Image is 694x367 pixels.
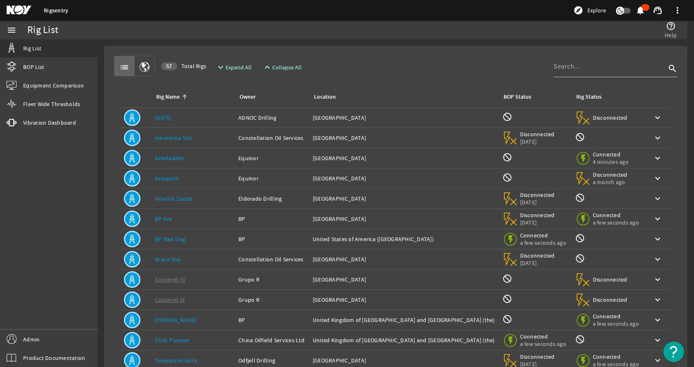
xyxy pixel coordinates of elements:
a: COSL Pioneer [155,336,189,344]
span: Admin [23,335,40,343]
mat-icon: keyboard_arrow_down [653,335,663,345]
span: Total Rigs [161,62,206,70]
span: Connected [593,151,629,158]
mat-icon: Rig Monitoring not available for this rig [575,334,585,344]
div: Equinor [238,174,306,182]
div: BOP Status [504,92,531,102]
div: [GEOGRAPHIC_DATA] [313,174,496,182]
mat-icon: keyboard_arrow_down [653,194,663,204]
span: a few seconds ago [520,340,566,348]
div: [GEOGRAPHIC_DATA] [313,194,496,203]
span: Expand All [226,63,252,71]
div: United Kingdom of [GEOGRAPHIC_DATA] and [GEOGRAPHIC_DATA] (the) [313,316,496,324]
mat-icon: keyboard_arrow_down [653,133,663,143]
div: BP [238,235,306,243]
span: [DATE] [520,138,555,145]
mat-icon: BOP Monitoring not available for this rig [502,274,512,284]
a: Amaralina Star [155,134,193,142]
mat-icon: keyboard_arrow_down [653,214,663,224]
div: BP [238,215,306,223]
mat-icon: keyboard_arrow_down [653,153,663,163]
mat-icon: keyboard_arrow_down [653,295,663,305]
span: [DATE] [520,219,555,226]
mat-icon: BOP Monitoring not available for this rig [502,152,512,162]
span: Rig List [23,44,41,52]
div: Rig Name [155,92,228,102]
span: 4 minutes ago [593,158,629,166]
span: Product Documentation [23,354,85,362]
span: Help [665,31,677,39]
mat-icon: keyboard_arrow_down [653,355,663,365]
div: [GEOGRAPHIC_DATA] [313,154,496,162]
span: [DATE] [520,259,555,267]
a: Askeladden [155,154,185,162]
a: Cantarell IV [155,296,185,303]
mat-icon: Rig Monitoring not available for this rig [575,233,585,243]
span: Disconnected [593,171,628,178]
span: Connected [520,333,566,340]
a: BP Ace [155,215,172,223]
i: search [668,64,677,73]
mat-icon: Rig Monitoring not available for this rig [575,253,585,263]
div: Owner [238,92,303,102]
a: Cantarell III [155,276,185,283]
span: Disconnected [520,252,555,259]
div: [GEOGRAPHIC_DATA] [313,134,496,142]
a: Brava Star [155,256,181,263]
div: Odfjell Drilling [238,356,306,365]
mat-icon: support_agent [653,5,663,15]
span: BOP List [23,63,44,71]
div: Location [314,92,336,102]
mat-icon: notifications [635,5,645,15]
span: Explore [587,6,606,14]
div: 57 [161,62,177,70]
span: Collapse All [272,63,302,71]
span: Disconnected [593,114,628,121]
div: Constellation Oil Services [238,134,306,142]
a: Askepott [155,175,178,182]
a: Deepsea Atlantic [155,357,198,364]
div: Rig List [27,26,58,34]
span: a few seconds ago [593,219,639,226]
div: China Oilfield Services Ltd. [238,336,306,344]
mat-icon: BOP Monitoring not available for this rig [502,173,512,182]
div: [GEOGRAPHIC_DATA] [313,114,496,122]
a: BP Mad Dog [155,235,185,243]
div: [GEOGRAPHIC_DATA] [313,275,496,284]
span: Fleet Wide Thresholds [23,100,80,108]
span: Disconnected [520,191,555,199]
a: Rigsentry [44,7,68,14]
mat-icon: BOP Monitoring not available for this rig [502,112,512,122]
mat-icon: BOP Monitoring not available for this rig [502,294,512,304]
div: Owner [240,92,256,102]
mat-icon: keyboard_arrow_down [653,113,663,123]
div: Location [313,92,492,102]
span: Disconnected [520,353,555,360]
span: a few seconds ago [593,320,639,327]
span: Connected [520,232,566,239]
button: Collapse All [259,60,305,75]
button: Explore [570,4,609,17]
span: Vibration Dashboard [23,118,76,127]
span: a month ago [593,178,628,186]
div: Rig Name [156,92,180,102]
button: more_vert [668,0,687,20]
div: [GEOGRAPHIC_DATA] [313,215,496,223]
div: [GEOGRAPHIC_DATA] [313,356,496,365]
a: [DATE] [155,114,172,121]
span: [DATE] [520,199,555,206]
button: Open Resource Center [663,341,684,362]
span: Disconnected [520,211,555,219]
div: [GEOGRAPHIC_DATA] [313,296,496,304]
mat-icon: expand_more [216,62,222,72]
div: United States of America ([GEOGRAPHIC_DATA]) [313,235,496,243]
div: United Kingdom of [GEOGRAPHIC_DATA] and [GEOGRAPHIC_DATA] (the) [313,336,496,344]
div: Constellation Oil Services [238,255,306,263]
span: Disconnected [520,130,555,138]
div: Rig Status [576,92,601,102]
button: Expand All [212,60,255,75]
span: Connected [593,313,639,320]
span: Connected [593,211,639,219]
mat-icon: keyboard_arrow_down [653,254,663,264]
span: Connected [593,353,639,360]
